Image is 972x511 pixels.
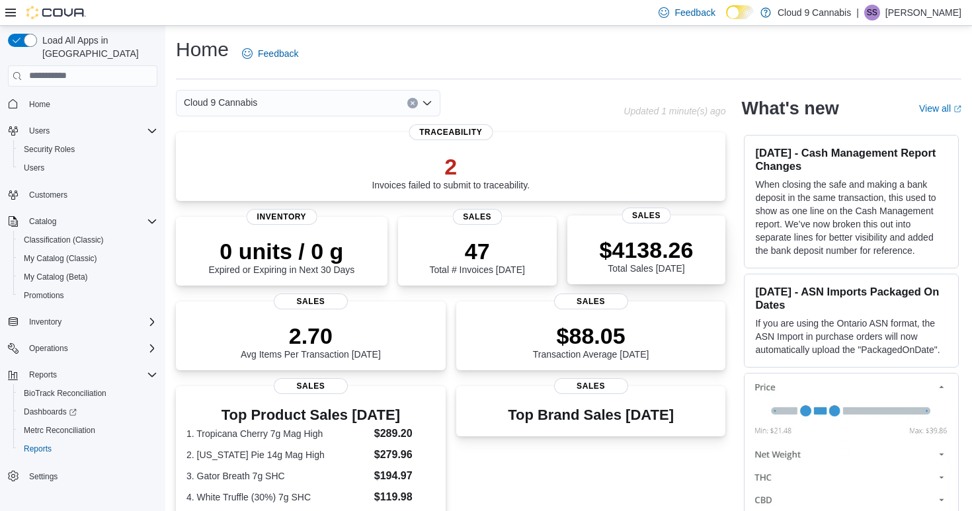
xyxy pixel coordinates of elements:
span: Reports [24,367,157,383]
img: Cova [26,6,86,19]
p: Updated 1 minute(s) ago [624,106,725,116]
button: Security Roles [13,140,163,159]
span: Users [29,126,50,136]
span: Reports [19,441,157,457]
span: Inventory [29,317,61,327]
div: Invoices failed to submit to traceability. [372,153,530,190]
span: BioTrack Reconciliation [19,385,157,401]
h1: Home [176,36,229,63]
h3: [DATE] - ASN Imports Packaged On Dates [755,285,948,311]
p: 2 [372,153,530,180]
span: Promotions [19,288,157,303]
button: Inventory [3,313,163,331]
h3: Top Product Sales [DATE] [186,407,435,423]
span: My Catalog (Beta) [19,269,157,285]
span: Users [24,123,157,139]
a: Feedback [237,40,304,67]
button: Operations [24,340,73,356]
div: Total # Invoices [DATE] [429,238,524,275]
p: 47 [429,238,524,264]
dd: $194.97 [374,468,435,484]
button: Home [3,95,163,114]
a: Metrc Reconciliation [19,422,101,438]
span: Inventory [24,314,157,330]
button: Customers [3,185,163,204]
span: Reports [29,370,57,380]
button: Promotions [13,286,163,305]
p: When closing the safe and making a bank deposit in the same transaction, this used to show as one... [755,178,948,257]
a: View allExternal link [919,103,961,114]
div: Sarbjot Singh [864,5,880,20]
a: Customers [24,187,73,203]
div: Expired or Expiring in Next 30 Days [208,238,354,275]
p: Cloud 9 Cannabis [778,5,851,20]
span: Security Roles [19,141,157,157]
button: Users [3,122,163,140]
span: Users [24,163,44,173]
a: Home [24,97,56,112]
span: BioTrack Reconciliation [24,388,106,399]
button: Catalog [24,214,61,229]
svg: External link [953,105,961,113]
span: Security Roles [24,144,75,155]
span: Classification (Classic) [19,232,157,248]
a: Users [19,160,50,176]
span: My Catalog (Classic) [24,253,97,264]
span: Sales [274,294,348,309]
span: Catalog [29,216,56,227]
button: Users [13,159,163,177]
button: My Catalog (Beta) [13,268,163,286]
dt: 3. Gator Breath 7g SHC [186,469,369,483]
p: $88.05 [533,323,649,349]
a: My Catalog (Classic) [19,251,102,266]
a: Promotions [19,288,69,303]
span: Customers [29,190,67,200]
button: Reports [13,440,163,458]
a: Dashboards [19,404,82,420]
button: Reports [3,366,163,384]
button: Settings [3,466,163,485]
span: Catalog [24,214,157,229]
p: 2.70 [241,323,381,349]
button: BioTrack Reconciliation [13,384,163,403]
span: Traceability [409,124,493,140]
button: Operations [3,339,163,358]
a: My Catalog (Beta) [19,269,93,285]
span: Home [29,99,50,110]
h3: Top Brand Sales [DATE] [508,407,674,423]
button: Open list of options [422,98,432,108]
span: Metrc Reconciliation [19,422,157,438]
span: Home [24,96,157,112]
span: Feedback [674,6,715,19]
a: Dashboards [13,403,163,421]
dt: 4. White Truffle (30%) 7g SHC [186,491,369,504]
span: Sales [554,294,628,309]
p: | [856,5,859,20]
span: Dashboards [24,407,77,417]
dd: $119.98 [374,489,435,505]
span: My Catalog (Classic) [19,251,157,266]
span: Users [19,160,157,176]
span: Classification (Classic) [24,235,104,245]
span: Promotions [24,290,64,301]
a: Security Roles [19,141,80,157]
span: Sales [622,208,671,223]
p: 0 units / 0 g [208,238,354,264]
span: Inventory [247,209,317,225]
span: SS [867,5,877,20]
span: Sales [452,209,502,225]
button: Classification (Classic) [13,231,163,249]
a: Classification (Classic) [19,232,109,248]
span: Reports [24,444,52,454]
p: $4138.26 [600,237,694,263]
span: Sales [554,378,628,394]
dt: 1. Tropicana Cherry 7g Mag High [186,427,369,440]
span: Cloud 9 Cannabis [184,95,257,110]
p: [PERSON_NAME] [885,5,961,20]
button: My Catalog (Classic) [13,249,163,268]
button: Reports [24,367,62,383]
span: Sales [274,378,348,394]
div: Avg Items Per Transaction [DATE] [241,323,381,360]
span: Settings [29,471,58,482]
h3: [DATE] - Cash Management Report Changes [755,146,948,173]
